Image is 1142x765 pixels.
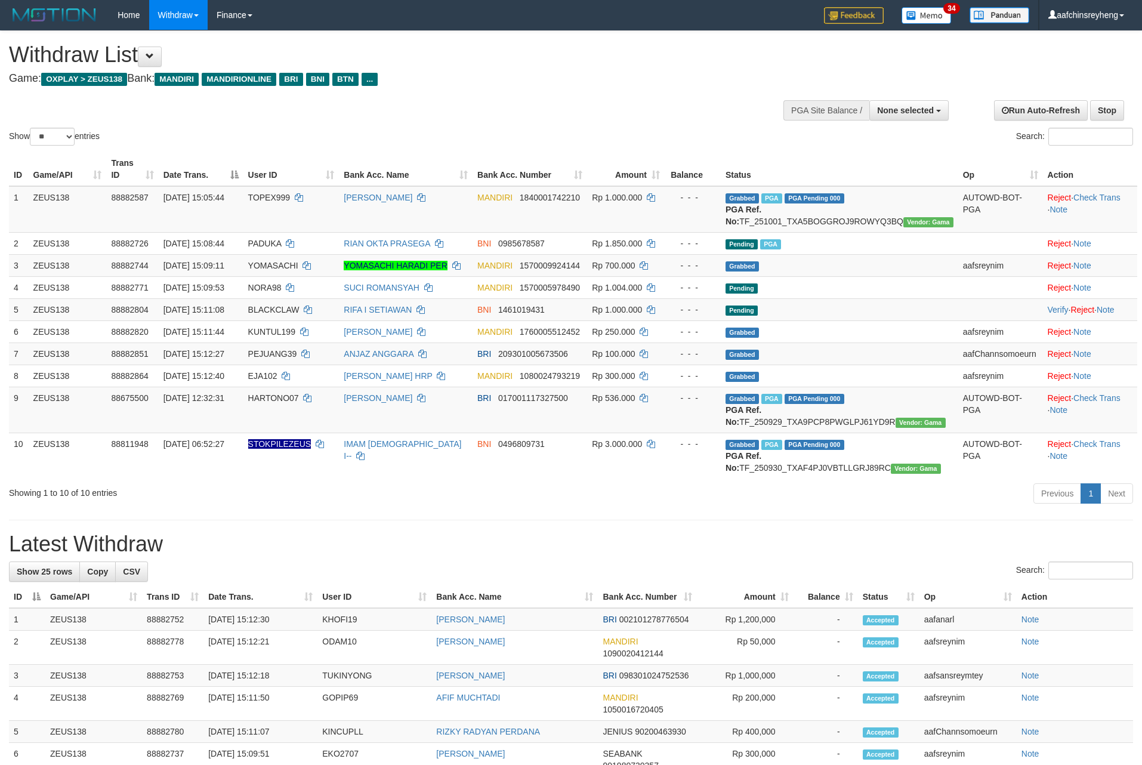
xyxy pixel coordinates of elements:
[436,671,505,680] a: [PERSON_NAME]
[163,239,224,248] span: [DATE] 15:08:44
[902,7,952,24] img: Button%20Memo.svg
[9,6,100,24] img: MOTION_logo.png
[344,239,430,248] a: RIAN OKTA PRASEGA
[598,586,696,608] th: Bank Acc. Number: activate to sort column ascending
[163,283,224,292] span: [DATE] 15:09:53
[669,282,716,294] div: - - -
[1048,349,1072,359] a: Reject
[726,394,759,404] span: Grabbed
[1073,239,1091,248] a: Note
[1050,405,1067,415] a: Note
[203,608,317,631] td: [DATE] 15:12:30
[29,365,107,387] td: ZEUS138
[1070,305,1094,314] a: Reject
[958,152,1043,186] th: Op: activate to sort column ascending
[159,152,243,186] th: Date Trans.: activate to sort column descending
[592,239,642,248] span: Rp 1.850.000
[970,7,1029,23] img: panduan.png
[473,152,587,186] th: Bank Acc. Number: activate to sort column ascending
[669,370,716,382] div: - - -
[9,532,1133,556] h1: Latest Withdraw
[1048,305,1069,314] a: Verify
[9,298,29,320] td: 5
[344,393,412,403] a: [PERSON_NAME]
[436,637,505,646] a: [PERSON_NAME]
[919,608,1017,631] td: aafanarl
[163,327,224,337] span: [DATE] 15:11:44
[794,631,858,665] td: -
[362,73,378,86] span: ...
[669,237,716,249] div: - - -
[142,608,203,631] td: 88882752
[163,371,224,381] span: [DATE] 15:12:40
[1021,637,1039,646] a: Note
[163,439,224,449] span: [DATE] 06:52:27
[45,721,142,743] td: ZEUS138
[1017,586,1133,608] th: Action
[248,239,282,248] span: PADUKA
[863,693,899,704] span: Accepted
[203,687,317,721] td: [DATE] 15:11:50
[344,305,412,314] a: RIFA I SETIAWAN
[248,283,282,292] span: NORA98
[794,608,858,631] td: -
[436,749,505,758] a: [PERSON_NAME]
[761,193,782,203] span: Marked by aafnoeunsreypich
[726,205,761,226] b: PGA Ref. No:
[317,687,431,721] td: GOPIP69
[1043,433,1137,479] td: · ·
[111,439,148,449] span: 88811948
[142,721,203,743] td: 88882780
[1048,193,1072,202] a: Reject
[111,393,148,403] span: 88675500
[721,186,958,233] td: TF_251001_TXA5BOGGROJ9ROWYQ3BQ
[669,304,716,316] div: - - -
[9,232,29,254] td: 2
[726,440,759,450] span: Grabbed
[721,433,958,479] td: TF_250930_TXAF4PJ0VBTLLGRJ89RC
[697,608,794,631] td: Rp 1,200,000
[9,73,749,85] h4: Game: Bank:
[498,349,568,359] span: Copy 209301005673506 to clipboard
[498,239,545,248] span: Copy 0985678587 to clipboard
[1021,727,1039,736] a: Note
[29,433,107,479] td: ZEUS138
[592,327,635,337] span: Rp 250.000
[248,349,297,359] span: PEJUANG39
[1048,371,1072,381] a: Reject
[794,687,858,721] td: -
[726,372,759,382] span: Grabbed
[726,261,759,272] span: Grabbed
[669,192,716,203] div: - - -
[142,631,203,665] td: 88882778
[29,343,107,365] td: ZEUS138
[477,327,513,337] span: MANDIRI
[1043,276,1137,298] td: ·
[30,128,75,146] select: Showentries
[794,586,858,608] th: Balance: activate to sort column ascending
[163,261,224,270] span: [DATE] 15:09:11
[603,615,616,624] span: BRI
[111,371,148,381] span: 88882864
[1043,298,1137,320] td: · ·
[1048,261,1072,270] a: Reject
[45,586,142,608] th: Game/API: activate to sort column ascending
[761,440,782,450] span: Marked by aafsreyleap
[587,152,665,186] th: Amount: activate to sort column ascending
[106,152,158,186] th: Trans ID: activate to sort column ascending
[619,671,689,680] span: Copy 098301024752536 to clipboard
[248,261,298,270] span: YOMASACHI
[9,254,29,276] td: 3
[29,298,107,320] td: ZEUS138
[477,193,513,202] span: MANDIRI
[29,387,107,433] td: ZEUS138
[29,276,107,298] td: ZEUS138
[9,276,29,298] td: 4
[1073,439,1121,449] a: Check Trans
[592,261,635,270] span: Rp 700.000
[279,73,303,86] span: BRI
[943,3,959,14] span: 34
[248,193,291,202] span: TOPEX999
[761,394,782,404] span: Marked by aaftrukkakada
[785,394,844,404] span: PGA Pending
